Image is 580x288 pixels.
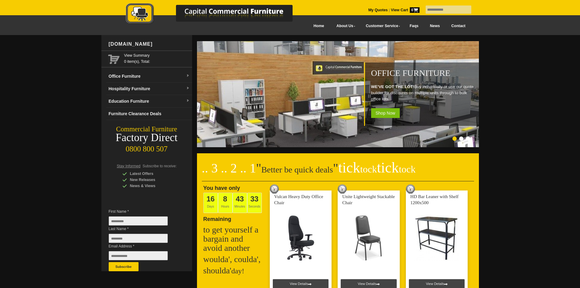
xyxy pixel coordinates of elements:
[203,266,264,276] h2: shoulda'
[236,195,244,203] span: 43
[101,142,192,153] div: 0800 800 507
[359,19,404,33] a: Customer Service
[371,108,400,118] span: Shop Now
[101,125,192,133] div: Commercial Furniture
[233,193,247,213] span: Minutes
[122,183,180,189] div: News & Views
[218,193,233,213] span: Hours
[106,70,192,83] a: Office Furnituredropdown
[202,161,256,175] span: .. 3 .. 2 .. 1
[424,19,445,33] a: News
[390,8,419,12] a: View Cart0
[106,35,192,53] div: [DOMAIN_NAME]
[106,108,192,120] a: Furniture Clearance Deals
[371,84,414,89] strong: WE'VE GOT THE LOT!
[406,184,415,194] img: tick tock deal clock
[109,262,139,271] button: Subscribe
[466,137,470,141] li: Page dot 3
[223,195,227,203] span: 8
[101,133,192,142] div: Factory Direct
[256,161,261,175] span: "
[404,19,424,33] a: Faqs
[142,164,177,168] span: Subscribe to receive:
[203,193,218,213] span: Days
[124,52,190,59] a: View Summary
[197,144,480,148] a: Office Furniture WE'VE GOT THE LOT!Buy individually or use our quote builder for discounts on mul...
[368,8,388,12] a: My Quotes
[399,164,416,175] span: tock
[459,137,463,141] li: Page dot 2
[106,83,192,95] a: Hospitality Furnituredropdown
[391,8,420,12] strong: View Cart
[202,163,474,181] h2: Better be quick deals
[109,234,168,243] input: Last Name *
[203,214,231,222] span: Remaining
[109,251,168,260] input: Email Address *
[109,216,168,226] input: First Name *
[371,84,476,102] p: Buy individually or use our quote builder for discounts on multiple units through to bulk office ...
[124,52,190,64] span: 0 item(s), Total:
[330,19,359,33] a: About Us
[197,41,480,147] img: Office Furniture
[122,171,180,177] div: Latest Offers
[338,184,347,194] img: tick tock deal clock
[250,195,258,203] span: 33
[109,3,322,27] a: Capital Commercial Furniture Logo
[106,95,192,108] a: Education Furnituredropdown
[186,87,190,90] img: dropdown
[109,3,322,25] img: Capital Commercial Furniture Logo
[186,74,190,78] img: dropdown
[247,193,262,213] span: Seconds
[117,164,141,168] span: Stay Informed
[203,185,240,191] span: You have only
[109,226,177,232] span: Last Name *
[203,255,264,264] h2: woulda', coulda',
[371,69,476,78] h1: Office Furniture
[206,195,215,203] span: 16
[122,177,180,183] div: New Releases
[203,225,264,253] h2: to get yourself a bargain and avoid another
[333,161,416,175] span: "
[109,243,177,249] span: Email Address *
[452,137,457,141] li: Page dot 1
[410,7,420,13] span: 0
[186,99,190,103] img: dropdown
[231,267,244,275] span: day!
[270,184,279,194] img: tick tock deal clock
[109,208,177,215] span: First Name *
[445,19,471,33] a: Contact
[338,159,416,176] span: tick tick
[360,164,377,175] span: tock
